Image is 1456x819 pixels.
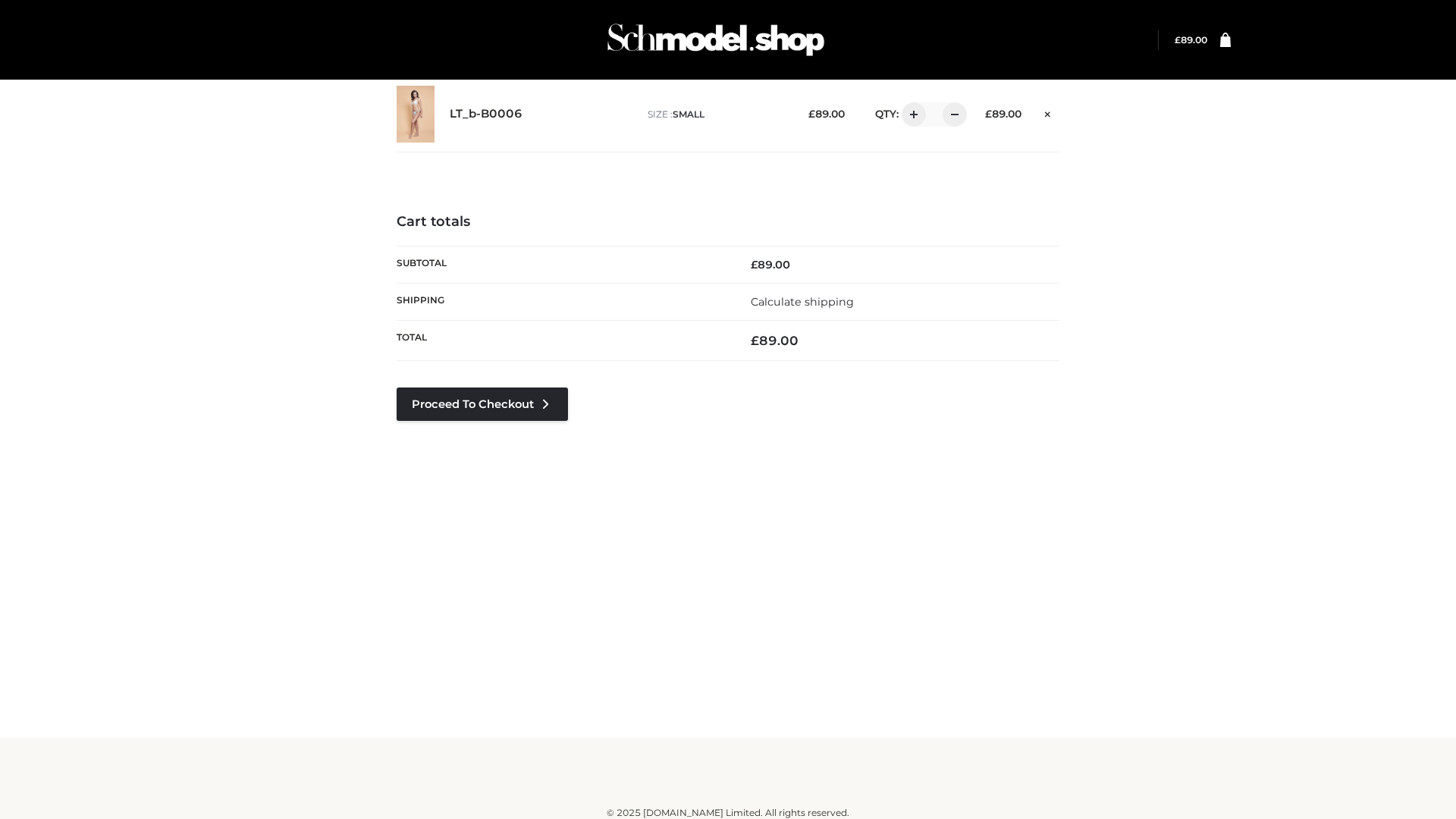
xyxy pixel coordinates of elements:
th: Total [397,321,728,361]
bdi: 89.00 [808,108,845,120]
bdi: 89.00 [751,258,790,271]
div: QTY: [860,102,962,127]
img: Schmodel Admin 964 [602,10,830,70]
span: £ [985,108,992,120]
span: SMALL [673,108,704,120]
h4: Cart totals [397,214,1059,231]
span: £ [1175,34,1181,45]
span: £ [751,333,759,348]
th: Shipping [397,283,728,320]
th: Subtotal [397,246,728,283]
a: Calculate shipping [751,295,854,309]
a: LT_b-B0006 [450,107,522,121]
a: Remove this item [1037,102,1059,122]
span: £ [751,258,758,271]
a: Proceed to Checkout [397,388,568,421]
bdi: 89.00 [751,333,799,348]
p: size : [648,108,785,121]
a: £89.00 [1175,34,1207,45]
bdi: 89.00 [985,108,1021,120]
bdi: 89.00 [1175,34,1207,45]
span: £ [808,108,815,120]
